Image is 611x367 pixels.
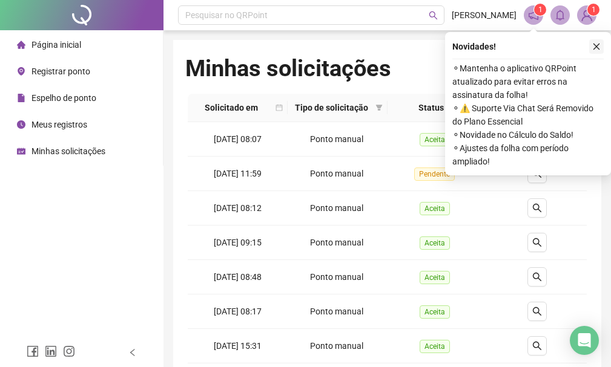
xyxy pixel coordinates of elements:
[532,307,542,316] span: search
[31,146,105,156] span: Minhas solicitações
[17,147,25,155] span: schedule
[45,345,57,357] span: linkedin
[214,169,262,178] span: [DATE] 11:59
[592,42,601,51] span: close
[214,341,262,351] span: [DATE] 15:31
[420,340,450,353] span: Aceita
[17,120,25,129] span: clock-circle
[420,202,450,215] span: Aceita
[214,272,262,282] span: [DATE] 08:48
[532,272,542,282] span: search
[310,238,363,247] span: Ponto manual
[587,4,599,16] sup: Atualize o seu contato no menu Meus Dados
[63,345,75,357] span: instagram
[528,10,539,21] span: notification
[310,341,363,351] span: Ponto manual
[532,238,542,247] span: search
[292,101,371,114] span: Tipo de solicitação
[310,169,363,178] span: Ponto manual
[310,203,363,213] span: Ponto manual
[538,5,543,14] span: 1
[214,238,262,247] span: [DATE] 09:15
[27,345,39,357] span: facebook
[452,40,496,53] span: Novidades !
[373,99,385,117] span: filter
[17,94,25,102] span: file
[214,203,262,213] span: [DATE] 08:12
[592,5,596,14] span: 1
[420,236,450,250] span: Aceita
[128,348,137,357] span: left
[452,141,604,168] span: ⚬ Ajustes da folha com período ampliado!
[375,104,383,111] span: filter
[214,307,262,316] span: [DATE] 08:17
[578,6,596,24] img: 89839
[534,4,546,16] sup: 1
[185,54,391,82] h1: Minhas solicitações
[193,101,271,114] span: Solicitado em
[532,203,542,213] span: search
[414,167,455,181] span: Pendente
[570,326,599,355] div: Open Intercom Messenger
[276,104,283,111] span: calendar
[392,101,471,114] span: Status
[452,8,517,22] span: [PERSON_NAME]
[532,341,542,351] span: search
[310,134,363,144] span: Ponto manual
[452,102,604,128] span: ⚬ ⚠️ Suporte Via Chat Será Removido do Plano Essencial
[420,133,450,146] span: Aceita
[555,10,566,21] span: bell
[452,128,604,141] span: ⚬ Novidade no Cálculo do Saldo!
[420,271,450,284] span: Aceita
[420,305,450,319] span: Aceita
[429,11,438,20] span: search
[310,307,363,316] span: Ponto manual
[17,67,25,76] span: environment
[31,120,87,129] span: Meus registros
[31,93,96,103] span: Espelho de ponto
[31,67,90,76] span: Registrar ponto
[31,40,81,50] span: Página inicial
[273,99,285,117] span: calendar
[17,41,25,49] span: home
[214,134,262,144] span: [DATE] 08:07
[310,272,363,282] span: Ponto manual
[452,62,604,102] span: ⚬ Mantenha o aplicativo QRPoint atualizado para evitar erros na assinatura da folha!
